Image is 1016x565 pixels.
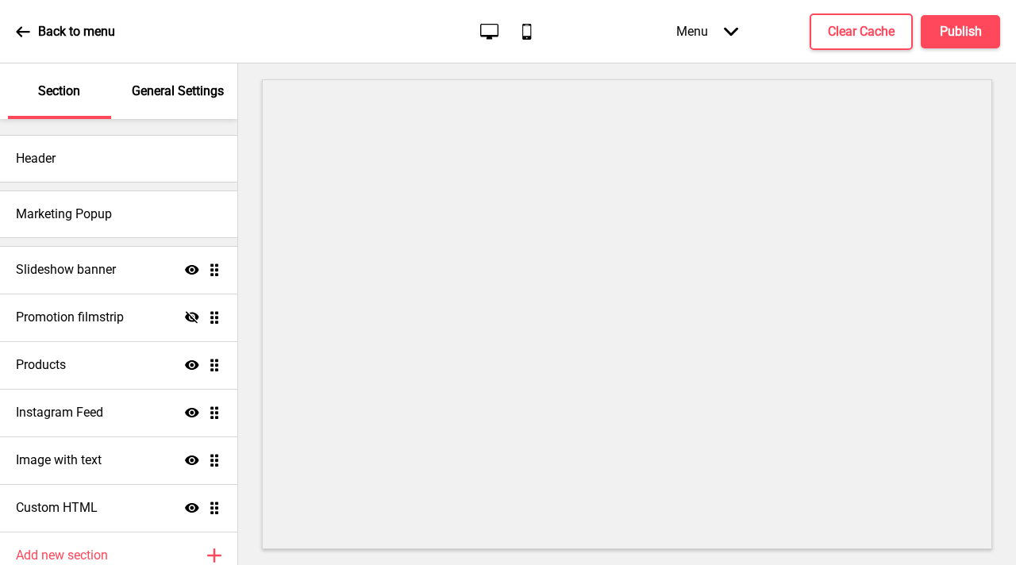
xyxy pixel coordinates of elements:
[132,83,224,100] p: General Settings
[16,261,116,279] h4: Slideshow banner
[38,23,115,40] p: Back to menu
[16,452,102,469] h4: Image with text
[16,10,115,53] a: Back to menu
[660,8,754,55] div: Menu
[16,309,124,326] h4: Promotion filmstrip
[828,23,895,40] h4: Clear Cache
[810,13,913,50] button: Clear Cache
[16,404,103,421] h4: Instagram Feed
[38,83,80,100] p: Section
[16,356,66,374] h4: Products
[16,206,112,223] h4: Marketing Popup
[16,150,56,167] h4: Header
[921,15,1000,48] button: Publish
[940,23,982,40] h4: Publish
[16,547,108,564] h4: Add new section
[16,499,98,517] h4: Custom HTML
